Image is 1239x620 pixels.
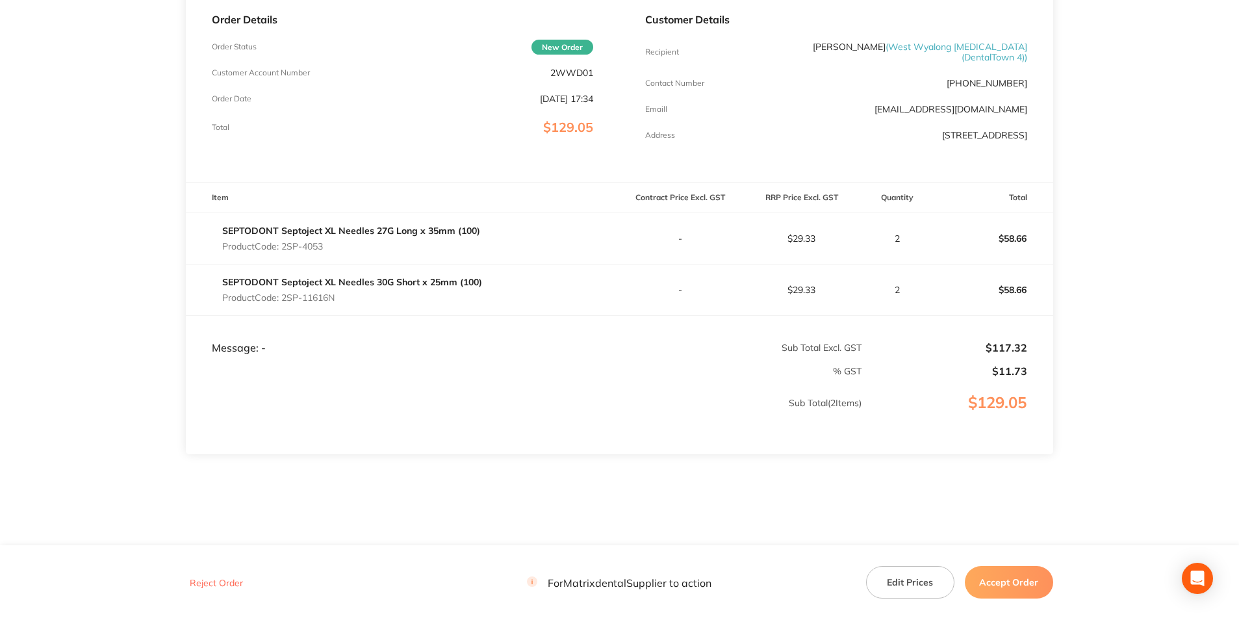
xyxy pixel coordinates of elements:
[863,285,931,295] p: 2
[550,68,593,78] p: 2WWD01
[620,233,740,244] p: -
[186,398,862,434] p: Sub Total ( 2 Items)
[863,233,931,244] p: 2
[222,292,482,303] p: Product Code: 2SP-11616N
[932,223,1053,254] p: $58.66
[773,42,1027,62] p: [PERSON_NAME]
[645,79,704,88] p: Contact Number
[645,47,679,57] p: Recipient
[212,42,257,51] p: Order Status
[186,183,619,213] th: Item
[866,566,954,599] button: Edit Prices
[212,68,310,77] p: Customer Account Number
[222,241,480,252] p: Product Code: 2SP-4053
[863,365,1027,377] p: $11.73
[543,119,593,135] span: $129.05
[875,103,1027,115] a: [EMAIL_ADDRESS][DOMAIN_NAME]
[186,577,247,589] button: Reject Order
[527,576,711,589] p: For Matrixdental Supplier to action
[863,342,1027,354] p: $117.32
[620,285,740,295] p: -
[645,105,667,114] p: Emaill
[186,366,862,376] p: % GST
[1182,563,1213,594] div: Open Intercom Messenger
[645,131,675,140] p: Address
[862,183,932,213] th: Quantity
[531,40,593,55] span: New Order
[645,14,1027,25] p: Customer Details
[212,123,229,132] p: Total
[212,94,251,103] p: Order Date
[932,274,1053,305] p: $58.66
[222,225,480,237] a: SEPTODONT Septoject XL Needles 27G Long x 35mm (100)
[741,285,862,295] p: $29.33
[741,233,862,244] p: $29.33
[186,316,619,355] td: Message: -
[886,41,1027,63] span: ( West Wyalong [MEDICAL_DATA] (DentalTown 4) )
[540,94,593,104] p: [DATE] 17:34
[863,394,1053,438] p: $129.05
[212,14,593,25] p: Order Details
[619,183,741,213] th: Contract Price Excl. GST
[932,183,1053,213] th: Total
[947,78,1027,88] p: [PHONE_NUMBER]
[965,566,1053,599] button: Accept Order
[222,276,482,288] a: SEPTODONT Septoject XL Needles 30G Short x 25mm (100)
[942,130,1027,140] p: [STREET_ADDRESS]
[620,342,862,353] p: Sub Total Excl. GST
[741,183,862,213] th: RRP Price Excl. GST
